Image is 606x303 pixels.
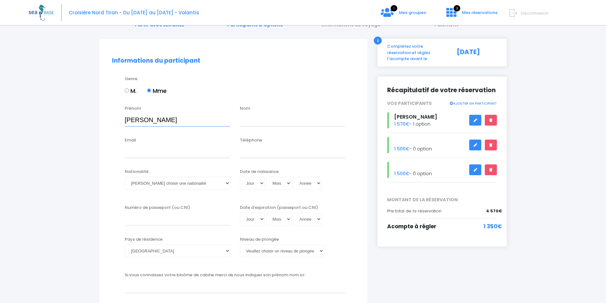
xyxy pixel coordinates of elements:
[240,236,279,243] label: Niveau de plongée
[449,100,497,106] a: AJOUTER UN PARTICIPANT
[240,105,250,112] label: Nom
[125,105,141,112] label: Prénom
[391,5,397,11] span: 1
[521,10,548,16] span: Déconnexion
[387,208,442,214] span: Prix total de la réservation
[484,223,502,231] span: 1 350€
[394,170,409,177] span: 1 500€
[69,9,199,16] span: Croisière Nord Tiran - Du [DATE] au [DATE] - Volantis
[452,43,502,62] div: [DATE]
[376,12,431,18] a: 1 Mes groupes
[394,146,409,152] span: 1 500€
[125,76,137,82] label: Genre
[147,88,151,93] input: Mme
[240,169,279,175] label: Date de naissance
[454,5,460,11] span: 3
[240,204,318,211] label: Date d'expiration (passeport ou CNI)
[382,43,452,62] div: Complétez votre réservation et réglez l'acompte avant le
[125,88,129,93] input: M.
[112,57,355,65] h2: Informations du participant
[125,204,190,211] label: Numéro de passeport (ou CNI)
[374,37,382,45] div: i
[125,137,136,143] label: Email
[462,10,498,16] span: Mes réservations
[441,12,501,18] a: 3 Mes réservations
[387,223,436,230] span: Acompte à régler
[382,137,502,153] div: - 0 option
[394,113,437,121] span: [PERSON_NAME]
[382,162,502,178] div: - 0 option
[125,86,136,95] label: M.
[382,112,502,128] div: - 1 option
[147,86,167,95] label: Mme
[240,137,262,143] label: Téléphone
[125,169,149,175] label: Nationalité
[394,121,409,127] span: 1 570€
[399,10,426,16] span: Mes groupes
[125,236,163,243] label: Pays de résidence
[387,86,497,94] h2: Récapitulatif de votre réservation
[486,208,502,214] span: 4 570€
[125,272,306,278] label: Si vous connaissez votre binôme de cabine merci de nous indiquer son prénom nom ici :
[382,196,502,203] span: MONTANT DE LA RÉSERVATION
[382,100,502,107] div: VOS PARTICIPANTS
